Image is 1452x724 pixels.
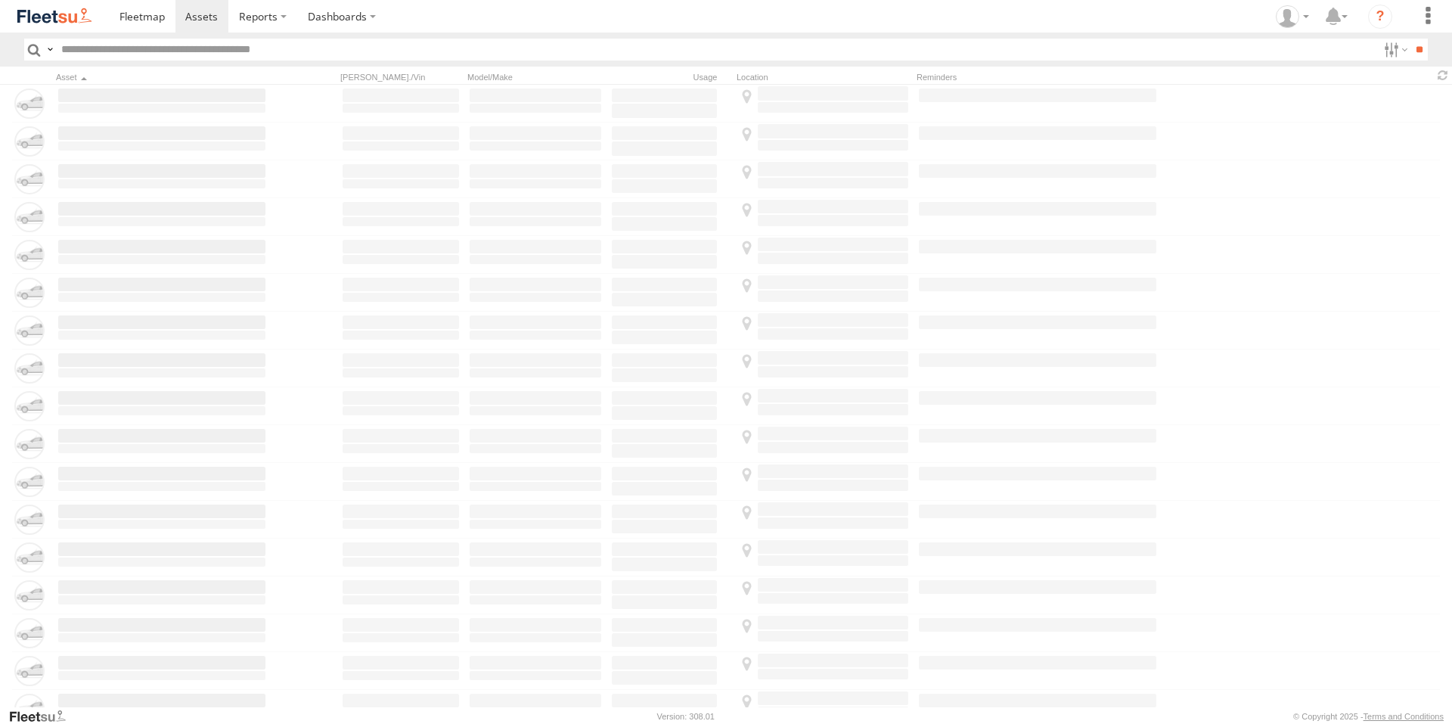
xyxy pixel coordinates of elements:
[340,72,461,82] div: [PERSON_NAME]./Vin
[467,72,603,82] div: Model/Make
[8,709,78,724] a: Visit our Website
[44,39,56,61] label: Search Query
[917,72,1159,82] div: Reminders
[1364,712,1444,721] a: Terms and Conditions
[1368,5,1392,29] i: ?
[657,712,715,721] div: Version: 308.01
[737,72,911,82] div: Location
[1270,5,1314,28] div: Wayne Betts
[610,72,731,82] div: Usage
[56,72,268,82] div: Click to Sort
[1434,68,1452,82] span: Refresh
[15,6,94,26] img: fleetsu-logo-horizontal.svg
[1378,39,1410,61] label: Search Filter Options
[1293,712,1444,721] div: © Copyright 2025 -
